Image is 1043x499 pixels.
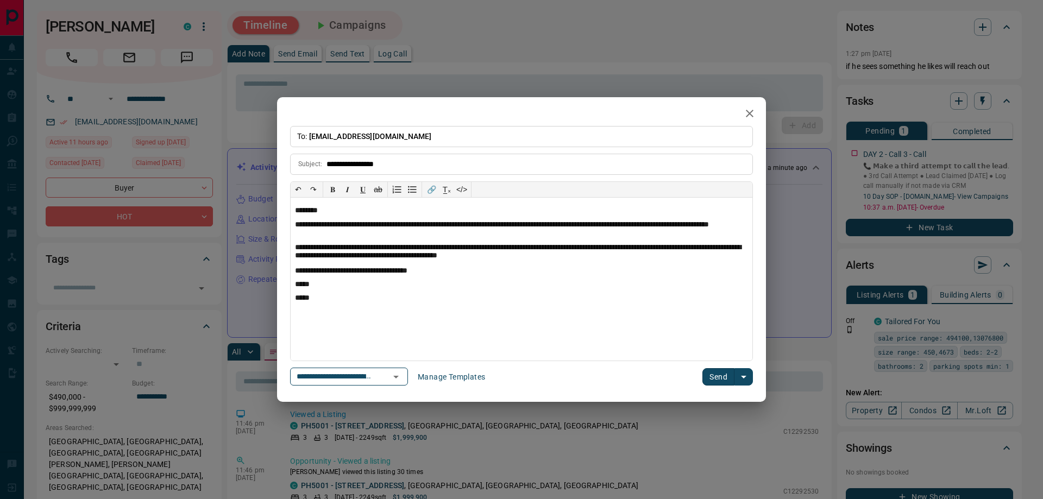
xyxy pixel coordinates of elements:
p: Subject: [298,159,322,169]
button: 🔗 [424,182,439,197]
button: T̲ₓ [439,182,454,197]
button: 𝐔 [355,182,370,197]
button: Send [702,368,734,386]
s: ab [374,185,382,194]
button: ↶ [291,182,306,197]
button: ↷ [306,182,321,197]
div: split button [702,368,753,386]
button: 𝑰 [340,182,355,197]
span: [EMAIL_ADDRESS][DOMAIN_NAME] [309,132,432,141]
button: </> [454,182,469,197]
button: Numbered list [389,182,405,197]
button: ab [370,182,386,197]
span: 𝐔 [360,185,366,194]
button: 𝐁 [325,182,340,197]
button: Bullet list [405,182,420,197]
button: Manage Templates [411,368,492,386]
p: To: [290,126,753,147]
button: Open [388,369,404,384]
